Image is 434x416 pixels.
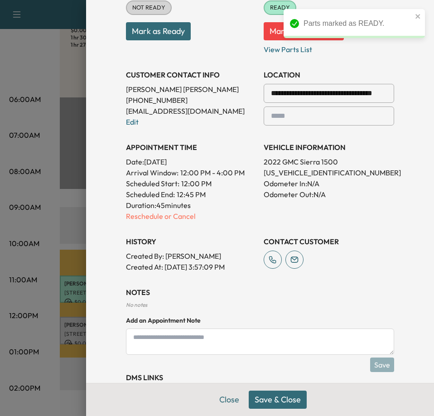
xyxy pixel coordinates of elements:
[264,178,394,189] p: Odometer In: N/A
[126,372,394,383] h3: DMS Links
[264,22,344,40] button: Mark as Not Ready
[126,142,256,153] h3: APPOINTMENT TIME
[126,167,256,178] p: Arrival Window:
[126,261,256,272] p: Created At : [DATE] 3:57:09 PM
[126,287,394,298] h3: NOTES
[126,22,191,40] button: Mark as Ready
[264,189,394,200] p: Odometer Out: N/A
[126,156,256,167] p: Date: [DATE]
[126,95,256,106] p: [PHONE_NUMBER]
[126,251,256,261] p: Created By : [PERSON_NAME]
[126,189,175,200] p: Scheduled End:
[180,167,245,178] span: 12:00 PM - 4:00 PM
[177,189,206,200] p: 12:45 PM
[264,236,394,247] h3: CONTACT CUSTOMER
[264,167,394,178] p: [US_VEHICLE_IDENTIFICATION_NUMBER]
[415,13,421,20] button: close
[264,142,394,153] h3: VEHICLE INFORMATION
[126,211,256,222] p: Reschedule or Cancel
[264,69,394,80] h3: LOCATION
[126,316,394,325] h4: Add an Appointment Note
[126,117,139,126] a: Edit
[213,391,245,409] button: Close
[264,156,394,167] p: 2022 GMC Sierra 1500
[126,301,394,309] div: No notes
[127,3,171,12] span: NOT READY
[126,200,256,211] p: Duration: 45 minutes
[181,178,212,189] p: 12:00 PM
[126,178,179,189] p: Scheduled Start:
[126,84,256,95] p: [PERSON_NAME] [PERSON_NAME]
[126,69,256,80] h3: CUSTOMER CONTACT INFO
[264,40,394,55] p: View Parts List
[304,18,412,29] div: Parts marked as READY.
[126,106,256,116] p: [EMAIL_ADDRESS][DOMAIN_NAME]
[249,391,307,409] button: Save & Close
[126,236,256,247] h3: History
[265,3,295,12] span: READY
